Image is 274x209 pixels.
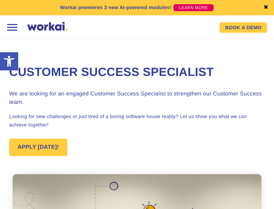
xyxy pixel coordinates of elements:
[9,112,265,129] p: Looking for new challenges or just tired of a boring software house reality? Let us show you what...
[60,4,171,11] p: Workai premieres 3 new AI-powered modules!
[173,4,214,11] a: LEARN MORE
[264,5,268,10] a: ✖
[9,139,67,156] a: APPLY [DATE]!
[220,22,267,33] a: BOOK A DEMO
[9,90,265,107] h3: We are looking for an engaged Customer Success Specialist to strengthen our Customer Success team.
[9,64,265,80] h1: Customer Success Specialist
